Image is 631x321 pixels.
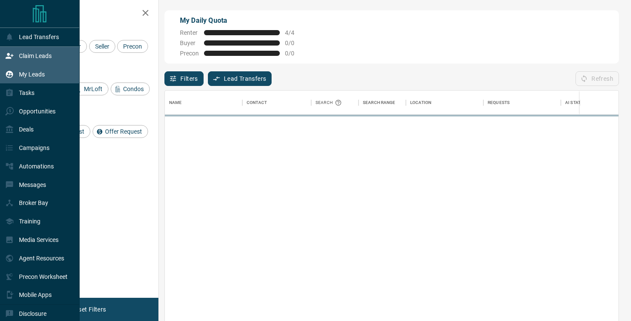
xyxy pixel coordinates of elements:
[89,40,115,53] div: Seller
[165,91,242,115] div: Name
[406,91,483,115] div: Location
[488,91,510,115] div: Requests
[483,91,561,115] div: Requests
[359,91,406,115] div: Search Range
[410,91,431,115] div: Location
[120,86,147,92] span: Condos
[28,9,150,19] h2: Filters
[565,91,586,115] div: AI Status
[285,29,304,36] span: 4 / 4
[93,125,148,138] div: Offer Request
[102,128,145,135] span: Offer Request
[169,91,182,115] div: Name
[71,83,108,95] div: MrLoft
[315,91,344,115] div: Search
[285,40,304,46] span: 0 / 0
[242,91,311,115] div: Contact
[117,40,148,53] div: Precon
[111,83,150,95] div: Condos
[65,302,111,317] button: Reset Filters
[92,43,112,50] span: Seller
[247,91,267,115] div: Contact
[81,86,105,92] span: MrLoft
[180,29,199,36] span: Renter
[180,15,304,26] p: My Daily Quota
[180,40,199,46] span: Buyer
[285,50,304,57] span: 0 / 0
[208,71,272,86] button: Lead Transfers
[180,50,199,57] span: Precon
[363,91,396,115] div: Search Range
[120,43,145,50] span: Precon
[164,71,204,86] button: Filters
